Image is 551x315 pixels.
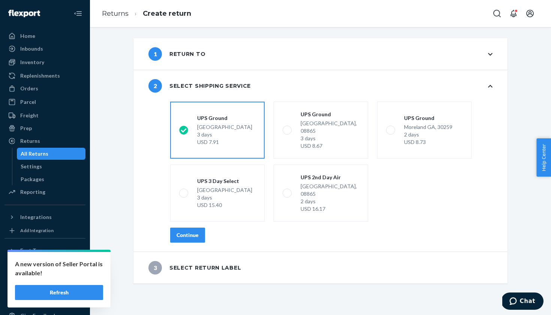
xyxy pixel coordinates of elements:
a: Inventory [4,56,85,68]
span: 1 [148,47,162,61]
div: Fast Tags [20,247,44,254]
div: Prep [20,124,32,132]
div: 3 days [197,194,252,201]
div: [GEOGRAPHIC_DATA] [197,186,252,209]
div: USD 8.73 [404,138,452,146]
button: Close Navigation [70,6,85,21]
div: Select shipping service [148,79,251,93]
div: 3 days [197,131,252,138]
button: Open notifications [506,6,521,21]
a: Create return [143,9,191,18]
div: USD 7.91 [197,138,252,146]
ol: breadcrumbs [96,3,197,25]
a: Settings [17,160,86,172]
div: USD 15.40 [197,201,252,209]
span: 2 [148,79,162,93]
div: UPS Ground [404,114,452,122]
div: Freight [20,112,39,119]
div: Returns [20,137,40,145]
div: UPS Ground [197,114,252,122]
span: 3 [148,261,162,274]
div: 2 days [404,131,452,138]
a: Prep [4,122,85,134]
div: Parcel [20,98,36,106]
p: A new version of Seller Portal is available! [15,259,103,277]
a: Add Integration [4,226,85,235]
div: [GEOGRAPHIC_DATA], 08865 [301,120,359,150]
div: Continue [177,231,199,239]
div: Replenishments [20,72,60,79]
button: Open account menu [523,6,538,21]
div: Home [20,32,35,40]
div: 2 days [301,198,359,205]
a: Packages [17,173,86,185]
div: Moreland GA, 30259 [404,123,452,146]
a: Returns [102,9,129,18]
div: All Returns [21,150,48,157]
div: UPS 2nd Day Air [301,174,359,181]
button: Open Search Box [490,6,505,21]
div: 3 days [301,135,359,142]
div: Orders [20,85,38,92]
div: Add Integration [20,227,54,234]
div: Packages [21,175,44,183]
a: Help Center [4,297,85,309]
button: Help Center [536,138,551,177]
div: USD 8.67 [301,142,359,150]
a: Freight [4,109,85,121]
button: Continue [170,228,205,243]
div: Select return label [148,261,241,274]
div: Reporting [20,188,45,196]
button: Fast Tags [4,244,85,256]
a: Home [4,30,85,42]
div: Integrations [20,213,52,221]
div: USD 16.17 [301,205,359,213]
a: Returns [4,135,85,147]
a: Orders [4,82,85,94]
button: Talk to Support [4,284,85,296]
a: Add Fast Tag [4,259,85,268]
a: Parcel [4,96,85,108]
div: Settings [21,163,42,170]
iframe: Abre un widget desde donde se puede chatear con uno de los agentes [502,292,544,311]
a: Replenishments [4,70,85,82]
a: Reporting [4,186,85,198]
a: Inbounds [4,43,85,55]
img: Flexport logo [8,10,40,17]
div: [GEOGRAPHIC_DATA] [197,123,252,146]
div: [GEOGRAPHIC_DATA], 08865 [301,183,359,213]
div: Inventory [20,58,44,66]
div: Inbounds [20,45,43,52]
div: Return to [148,47,205,61]
a: All Returns [17,148,86,160]
button: Refresh [15,285,103,300]
div: UPS 3 Day Select [197,177,252,185]
a: Settings [4,271,85,283]
div: UPS Ground [301,111,359,118]
button: Integrations [4,211,85,223]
